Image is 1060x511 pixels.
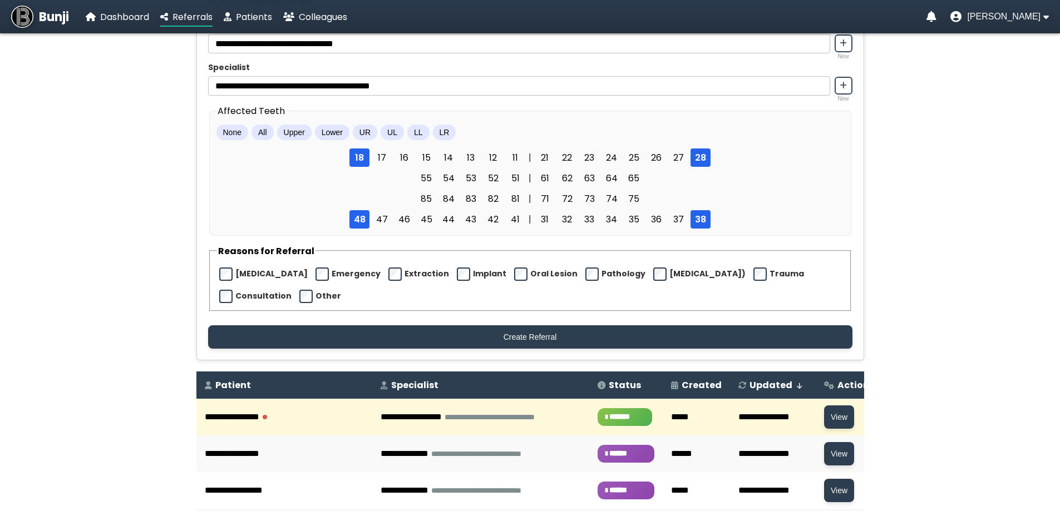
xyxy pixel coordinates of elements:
[557,190,577,208] span: 72
[208,325,852,349] button: Create Referral
[236,11,272,23] span: Patients
[100,11,149,23] span: Dashboard
[438,210,458,229] span: 44
[416,190,436,208] span: 85
[602,148,622,167] span: 24
[557,148,577,167] span: 22
[405,268,449,280] label: Extraction
[461,190,481,208] span: 83
[525,192,535,206] div: |
[505,190,525,208] span: 81
[824,479,854,502] button: View
[824,405,854,429] button: View
[160,10,213,24] a: Referrals
[407,125,430,140] button: LL
[483,148,503,167] span: 12
[315,125,349,140] button: Lower
[535,210,555,229] span: 31
[535,148,555,167] span: 21
[372,371,589,399] th: Specialist
[663,371,730,399] th: Created
[349,148,369,167] span: 18
[691,148,711,167] span: 28
[11,6,69,28] a: Bunji
[579,190,599,208] span: 73
[505,210,525,229] span: 41
[372,210,392,229] span: 47
[315,290,341,302] label: Other
[668,148,688,167] span: 27
[332,268,381,280] label: Emergency
[394,210,414,229] span: 46
[461,148,481,167] span: 13
[525,151,535,165] div: |
[208,62,852,73] label: Specialist
[416,169,436,187] span: 55
[283,10,347,24] a: Colleagues
[216,104,286,118] legend: Affected Teeth
[235,268,308,280] label: [MEDICAL_DATA]
[416,210,436,229] span: 45
[668,210,688,229] span: 37
[926,11,936,22] a: Notifications
[770,268,804,280] label: Trauma
[438,169,458,187] span: 54
[394,148,414,167] span: 16
[416,148,436,167] span: 15
[39,8,69,26] span: Bunji
[602,190,622,208] span: 74
[505,169,525,187] span: 51
[86,10,149,24] a: Dashboard
[438,190,458,208] span: 84
[579,210,599,229] span: 33
[669,268,746,280] label: [MEDICAL_DATA])
[483,210,503,229] span: 42
[602,210,622,229] span: 34
[579,148,599,167] span: 23
[950,11,1049,22] button: User menu
[505,148,525,167] span: 11
[579,169,599,187] span: 63
[224,10,272,24] a: Patients
[381,125,404,140] button: UL
[11,6,33,28] img: Bunji Dental Referral Management
[196,371,372,399] th: Patient
[557,210,577,229] span: 32
[216,125,248,140] button: None
[172,11,213,23] span: Referrals
[646,210,666,229] span: 36
[557,169,577,187] span: 62
[589,371,663,399] th: Status
[816,371,882,399] th: Actions
[483,169,503,187] span: 52
[602,268,645,280] label: Pathology
[646,148,666,167] span: 26
[525,212,535,226] div: |
[372,148,392,167] span: 17
[691,210,711,229] span: 38
[530,268,578,280] label: Oral Lesion
[252,125,274,140] button: All
[461,169,481,187] span: 53
[624,169,644,187] span: 65
[299,11,347,23] span: Colleagues
[483,190,503,208] span: 82
[535,169,555,187] span: 61
[624,148,644,167] span: 25
[277,125,312,140] button: Upper
[602,169,622,187] span: 64
[824,442,854,465] button: View
[525,171,535,185] div: |
[535,190,555,208] span: 71
[624,210,644,229] span: 35
[473,268,506,280] label: Implant
[353,125,377,140] button: UR
[461,210,481,229] span: 43
[433,125,456,140] button: LR
[217,244,315,258] legend: Reasons for Referral
[438,148,458,167] span: 14
[967,12,1041,22] span: [PERSON_NAME]
[235,290,292,302] label: Consultation
[624,190,644,208] span: 75
[730,371,816,399] th: Updated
